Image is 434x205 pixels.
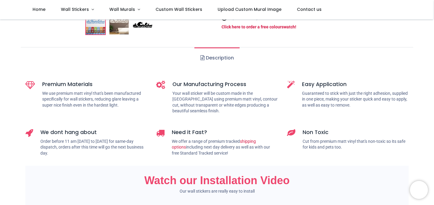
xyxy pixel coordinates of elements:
[133,15,152,34] img: WS-19391-03
[302,91,409,108] p: Guaranteed to stick with just the right adhesion, supplied in one piece, making your sticker quic...
[86,15,105,34] img: Rolling Waves Ocean Wall Sticker
[25,188,409,194] p: Our wall stickers are really easy to install
[109,15,129,34] img: WS-19391-02
[61,6,89,12] span: Wall Stickers
[33,6,46,12] span: Home
[40,129,147,136] h5: We dont hang about
[303,139,409,150] p: Cut from premium matt vinyl that's non-toxic so its safe for kids and pets too.
[144,174,290,187] span: Watch our Installation Video
[410,181,428,199] iframe: Brevo live chat
[218,6,281,12] span: Upload Custom Mural Image
[297,6,322,12] span: Contact us
[172,91,278,114] p: Your wall sticker will be custom made in the [GEOGRAPHIC_DATA] using premium matt vinyl, contour ...
[109,6,135,12] span: Wall Murals
[194,47,239,69] a: Description
[172,129,278,136] h5: Need it Fast?
[281,24,295,29] a: swatch
[222,24,281,29] a: Click here to order a free colour
[42,91,147,108] p: We use premium matt vinyl that's been manufactured specifically for wall stickers, reducing glare...
[172,81,278,88] h5: Our Manufacturing Process
[42,81,147,88] h5: Premium Materials
[295,24,296,29] a: !
[40,139,147,156] p: Order before 11 am [DATE] to [DATE] for same-day dispatch, orders after this time will go the nex...
[303,129,409,136] h5: Non Toxic
[156,6,202,12] span: Custom Wall Stickers
[302,81,409,88] h5: Easy Application
[172,139,278,156] p: We offer a range of premium tracked including next day delivery as well as with our free Standard...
